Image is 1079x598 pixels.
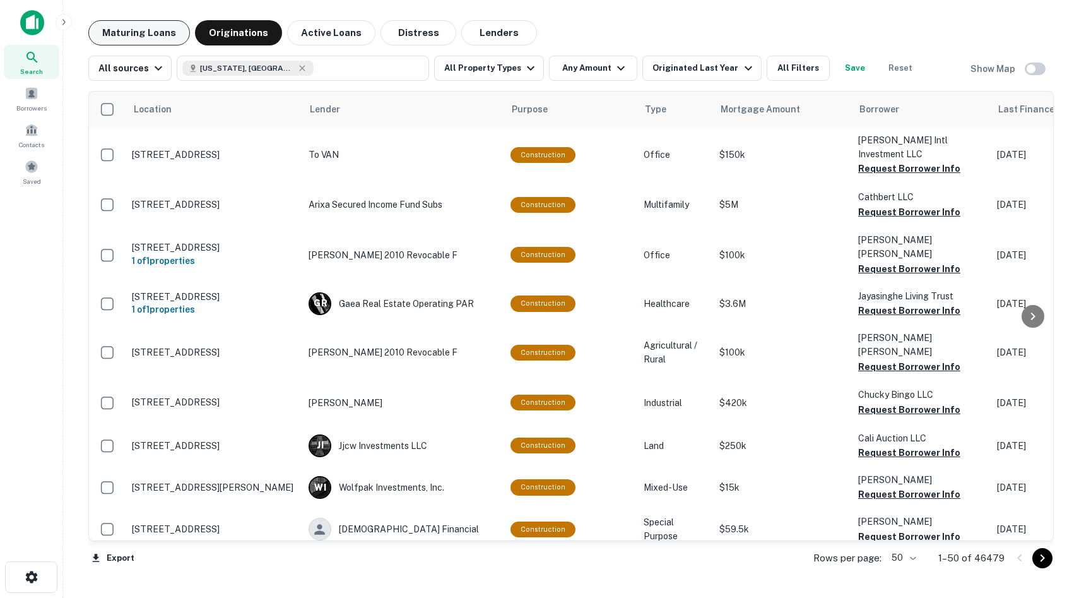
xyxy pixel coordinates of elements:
h6: Show Map [970,62,1017,76]
p: [STREET_ADDRESS] [132,397,296,408]
p: $5M [719,198,846,212]
p: Land [644,439,707,453]
p: [PERSON_NAME] 2010 Revocable F [309,248,498,262]
p: $3.6M [719,297,846,311]
div: This loan purpose was for construction [510,296,575,311]
span: Borrowers [16,103,47,113]
p: [STREET_ADDRESS] [132,347,296,358]
button: Export [88,549,138,568]
img: capitalize-icon.png [20,10,44,35]
button: Request Borrower Info [858,161,960,176]
p: [STREET_ADDRESS] [132,523,296,535]
th: Purpose [504,92,637,127]
p: Multifamily [644,198,707,212]
button: Request Borrower Info [858,359,960,374]
div: This loan purpose was for construction [510,395,575,410]
p: W I [314,481,326,494]
button: Request Borrower Info [858,205,960,220]
a: Saved [4,155,59,189]
h6: 1 of 1 properties [132,302,296,316]
button: Request Borrower Info [858,402,960,417]
div: This loan purpose was for construction [510,438,575,453]
p: [PERSON_NAME] [858,515,984,529]
button: Request Borrower Info [858,303,960,318]
div: 50 [887,549,918,567]
p: [STREET_ADDRESS] [132,242,296,253]
button: All sources [88,56,172,81]
p: Cali Auction LLC [858,431,984,445]
a: Contacts [4,118,59,152]
p: [STREET_ADDRESS] [132,440,296,451]
button: Originated Last Year [642,56,761,81]
p: $250k [719,439,846,453]
p: Special Purpose [644,515,707,543]
button: [US_STATE], [GEOGRAPHIC_DATA] [177,56,429,81]
button: Active Loans [287,20,375,45]
div: All sources [98,61,166,76]
p: Agricultural / Rural [644,338,707,366]
p: $100k [719,248,846,262]
p: [PERSON_NAME] [309,396,498,410]
p: Office [644,148,707,162]
button: Request Borrower Info [858,487,960,502]
span: Type [645,102,666,117]
p: [STREET_ADDRESS] [132,149,296,160]
p: [PERSON_NAME] 2010 Revocable F [309,345,498,359]
a: Search [4,45,59,79]
p: [PERSON_NAME] Intl Investment LLC [858,133,984,161]
div: Wolfpak Investments, Inc. [309,476,498,499]
span: Saved [23,176,41,186]
th: Location [126,92,302,127]
p: Office [644,248,707,262]
button: Go to next page [1032,548,1052,568]
th: Mortgage Amount [713,92,852,127]
span: Contacts [19,140,44,150]
button: All Property Types [434,56,544,81]
p: Cathbert LLC [858,190,984,204]
button: Request Borrower Info [858,445,960,460]
th: Lender [302,92,504,127]
p: Rows per page: [813,551,881,566]
button: Reset [880,56,921,81]
div: This loan purpose was for construction [510,197,575,213]
p: [STREET_ADDRESS][PERSON_NAME] [132,482,296,493]
p: $150k [719,148,846,162]
span: Borrower [859,102,899,117]
iframe: Chat Widget [1016,497,1079,558]
p: [PERSON_NAME] [PERSON_NAME] [858,233,984,261]
div: Jjcw Investments LLC [309,434,498,457]
div: This loan purpose was for construction [510,147,575,163]
p: Healthcare [644,297,707,311]
p: [STREET_ADDRESS] [132,199,296,210]
span: [US_STATE], [GEOGRAPHIC_DATA] [200,63,295,74]
p: Chucky Bingo LLC [858,388,984,402]
div: [DEMOGRAPHIC_DATA] Financial [309,518,498,541]
div: Gaea Real Estate Operating PAR [309,292,498,315]
button: Lenders [461,20,537,45]
span: Location [133,102,188,117]
p: G R [314,297,327,310]
h6: 1 of 1 properties [132,254,296,268]
p: [PERSON_NAME] [PERSON_NAME] [858,331,984,359]
p: $15k [719,481,846,494]
button: All Filters [767,56,830,81]
a: Borrowers [4,81,59,116]
span: Purpose [512,102,564,117]
button: Request Borrower Info [858,261,960,277]
th: Type [637,92,713,127]
p: J I [317,439,323,452]
button: Request Borrower Info [858,529,960,544]
button: Any Amount [549,56,637,81]
p: Mixed-Use [644,481,707,494]
span: Search [20,66,43,76]
p: 1–50 of 46479 [938,551,1005,566]
span: Lender [310,102,340,117]
p: Jayasinghe Living Trust [858,289,984,303]
span: Mortgage Amount [721,102,817,117]
div: This loan purpose was for construction [510,479,575,495]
